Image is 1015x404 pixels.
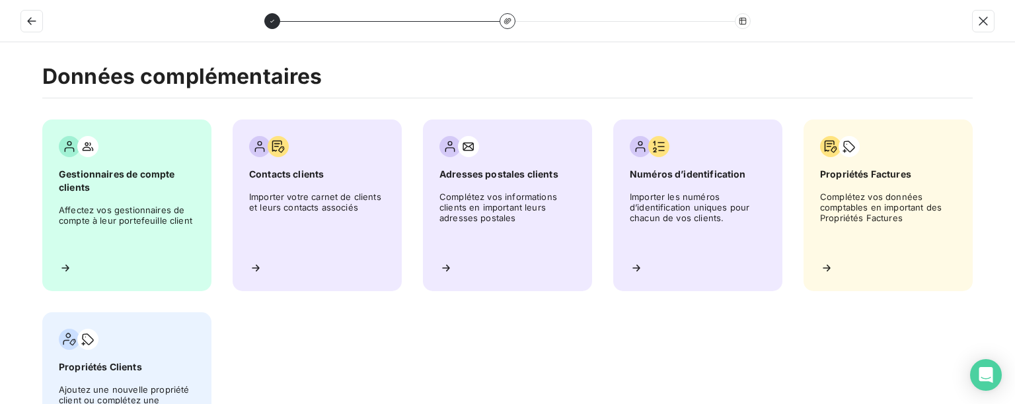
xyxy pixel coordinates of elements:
div: Open Intercom Messenger [970,359,1002,391]
span: Complétez vos informations clients en important leurs adresses postales [439,191,576,251]
span: Complétez vos données comptables en important des Propriétés Factures [820,191,956,251]
span: Affectez vos gestionnaires de compte à leur portefeuille client [59,205,195,251]
span: Importer votre carnet de clients et leurs contacts associés [249,191,385,251]
h2: Données complémentaires [42,63,973,98]
span: Numéros d’identification [630,168,766,181]
span: Importer les numéros d’identification uniques pour chacun de vos clients. [630,191,766,251]
span: Propriétés Clients [59,360,195,374]
span: Gestionnaires de compte clients [59,168,195,194]
span: Contacts clients [249,168,385,181]
span: Adresses postales clients [439,168,576,181]
span: Propriétés Factures [820,168,956,181]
